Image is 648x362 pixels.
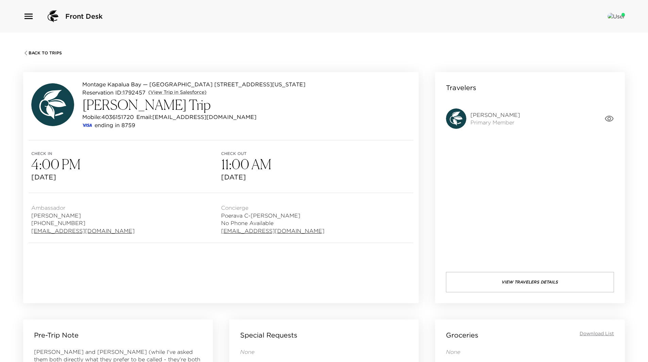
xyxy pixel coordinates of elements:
[470,111,520,119] span: [PERSON_NAME]
[29,51,62,55] span: Back To Trips
[82,124,92,127] img: credit card type
[136,113,256,121] p: Email: [EMAIL_ADDRESS][DOMAIN_NAME]
[31,172,221,182] span: [DATE]
[221,172,411,182] span: [DATE]
[446,272,614,292] button: View Travelers Details
[31,204,135,211] span: Ambassador
[82,88,146,97] p: Reservation ID: 1792457
[31,219,135,227] span: [PHONE_NUMBER]
[31,83,74,126] img: avatar.4afec266560d411620d96f9f038fe73f.svg
[240,330,297,340] p: Special Requests
[221,204,325,211] span: Concierge
[34,330,79,340] p: Pre-Trip Note
[31,156,221,172] h3: 4:00 PM
[45,8,61,24] img: logo
[31,227,135,235] a: [EMAIL_ADDRESS][DOMAIN_NAME]
[148,89,206,96] a: (View Trip in Salesforce)
[446,330,478,340] p: Groceries
[31,212,135,219] span: [PERSON_NAME]
[470,119,520,126] span: Primary Member
[221,219,325,227] span: No Phone Available
[95,121,135,129] p: ending in 8759
[23,50,62,56] button: Back To Trips
[608,13,625,20] img: User
[31,151,221,156] span: Check in
[446,348,614,356] p: None
[446,83,476,92] p: Travelers
[65,12,103,21] span: Front Desk
[82,80,305,88] p: Montage Kapalua Bay — [GEOGRAPHIC_DATA] [STREET_ADDRESS][US_STATE]
[240,348,408,356] p: None
[221,156,411,172] h3: 11:00 AM
[221,227,325,235] a: [EMAIL_ADDRESS][DOMAIN_NAME]
[82,97,305,113] h3: [PERSON_NAME] Trip
[221,212,325,219] span: Poerava C-[PERSON_NAME]
[446,108,466,129] img: avatar.4afec266560d411620d96f9f038fe73f.svg
[221,151,411,156] span: Check out
[82,113,134,121] p: Mobile: 4036151720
